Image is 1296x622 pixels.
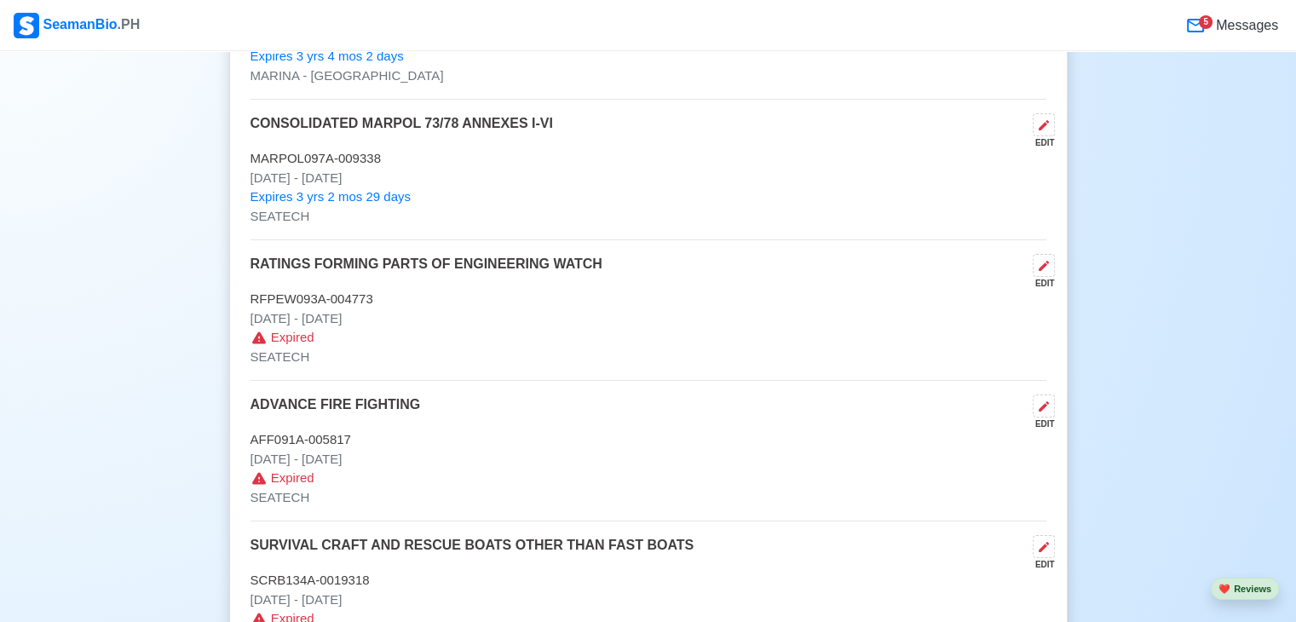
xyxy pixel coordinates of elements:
span: Expires 3 yrs 4 mos 2 days [251,47,404,66]
button: heartReviews [1211,578,1279,601]
span: Expired [271,469,314,488]
span: Messages [1212,15,1278,36]
p: SCRB134A-0019318 [251,571,1046,590]
p: [DATE] - [DATE] [251,450,1046,469]
div: EDIT [1026,418,1055,430]
p: ADVANCE FIRE FIGHTING [251,395,421,430]
p: AFF091A-005817 [251,430,1046,450]
p: SURVIVAL CRAFT AND RESCUE BOATS OTHER THAN FAST BOATS [251,535,694,571]
img: Logo [14,13,39,38]
p: CONSOLIDATED MARPOL 73/78 ANNEXES I-VI [251,113,553,149]
div: 5 [1199,15,1212,29]
div: EDIT [1026,277,1055,290]
p: [DATE] - [DATE] [251,309,1046,329]
p: MARINA - [GEOGRAPHIC_DATA] [251,66,1046,86]
p: SEATECH [251,207,1046,227]
div: SeamanBio [14,13,140,38]
p: [DATE] - [DATE] [251,590,1046,610]
span: .PH [118,17,141,32]
p: MARPOL097A-009338 [251,149,1046,169]
p: SEATECH [251,488,1046,508]
span: heart [1218,584,1230,594]
div: EDIT [1026,558,1055,571]
p: SEATECH [251,348,1046,367]
span: Expires 3 yrs 2 mos 29 days [251,187,411,207]
span: Expired [271,328,314,348]
p: RATINGS FORMING PARTS OF ENGINEERING WATCH [251,254,602,290]
p: RFPEW093A-004773 [251,290,1046,309]
p: [DATE] - [DATE] [251,169,1046,188]
div: EDIT [1026,136,1055,149]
